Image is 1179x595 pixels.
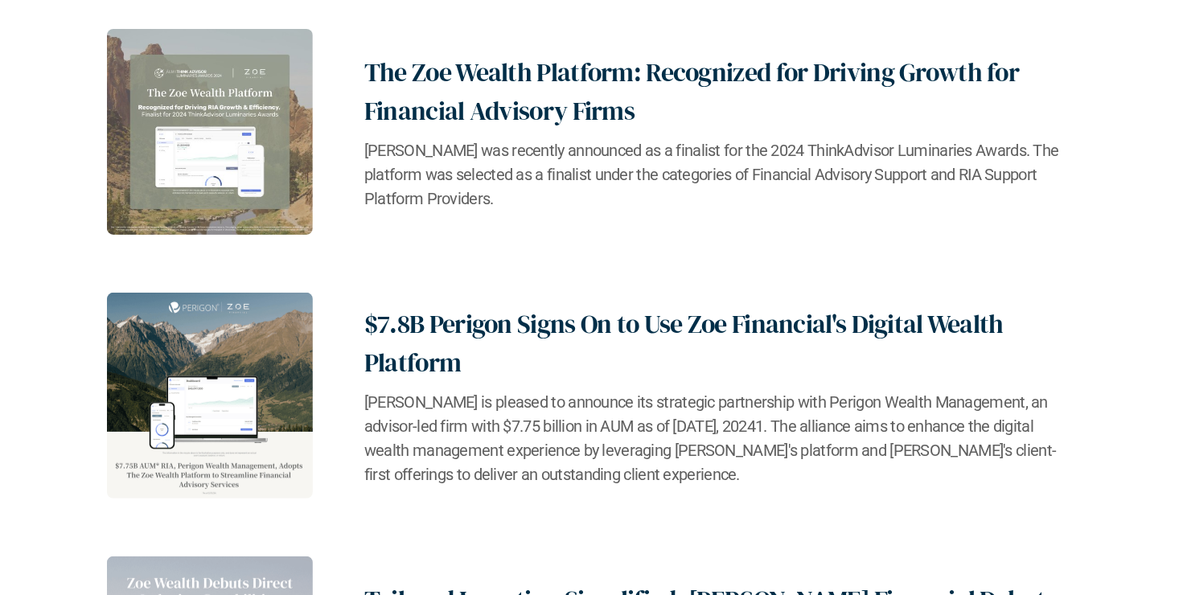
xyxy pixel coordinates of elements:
[364,138,1072,211] h2: [PERSON_NAME] was recently announced as a finalist for the 2024 ThinkAdvisor Luminaries Awards. T...
[364,53,1072,130] h2: The Zoe Wealth Platform: Recognized for Driving Growth for Financial Advisory Firms
[364,305,1072,382] h2: $7.8B Perigon Signs On to Use Zoe Financial's Digital Wealth Platform
[107,29,1072,235] a: The Zoe Wealth Platform: Recognized for Driving Growth for Financial Advisory Firms[PERSON_NAME] ...
[107,293,1072,499] a: $7.8B Perigon Signs On to Use Zoe Financial's Digital Wealth Platform[PERSON_NAME] is pleased to ...
[364,390,1072,486] h2: [PERSON_NAME] is pleased to announce its strategic partnership with Perigon Wealth Management, an...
